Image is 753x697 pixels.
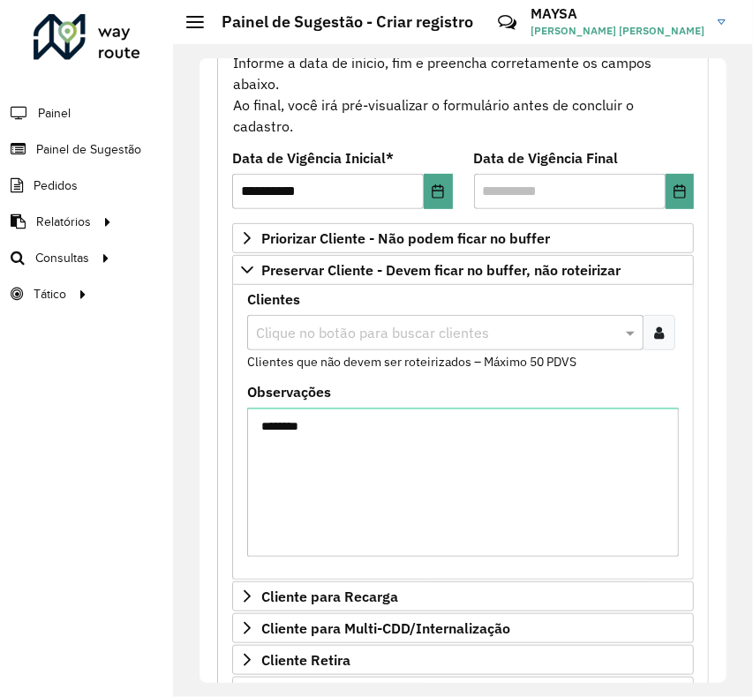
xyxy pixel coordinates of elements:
[261,231,550,245] span: Priorizar Cliente - Não podem ficar no buffer
[35,249,89,267] span: Consultas
[36,213,91,231] span: Relatórios
[36,140,141,159] span: Painel de Sugestão
[261,589,398,603] span: Cliente para Recarga
[261,621,510,635] span: Cliente para Multi-CDD/Internalização
[232,581,694,611] a: Cliente para Recarga
[247,381,331,402] label: Observações
[232,147,394,169] label: Data de Vigência Inicial
[424,174,452,209] button: Choose Date
[232,30,694,138] div: Informe a data de inicio, fim e preencha corretamente os campos abaixo. Ao final, você irá pré-vi...
[232,255,694,285] a: Preservar Cliente - Devem ficar no buffer, não roteirizar
[232,645,694,675] a: Cliente Retira
[531,23,704,39] span: [PERSON_NAME] [PERSON_NAME]
[261,653,350,667] span: Cliente Retira
[531,5,704,22] h3: MAYSA
[232,285,694,580] div: Preservar Cliente - Devem ficar no buffer, não roteirizar
[666,174,694,209] button: Choose Date
[232,613,694,643] a: Cliente para Multi-CDD/Internalização
[204,12,473,32] h2: Painel de Sugestão - Criar registro
[34,285,66,304] span: Tático
[261,263,621,277] span: Preservar Cliente - Devem ficar no buffer, não roteirizar
[474,147,619,169] label: Data de Vigência Final
[38,104,71,123] span: Painel
[34,176,78,195] span: Pedidos
[232,223,694,253] a: Priorizar Cliente - Não podem ficar no buffer
[488,4,526,41] a: Contato Rápido
[247,289,300,310] label: Clientes
[247,354,576,370] small: Clientes que não devem ser roteirizados – Máximo 50 PDVS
